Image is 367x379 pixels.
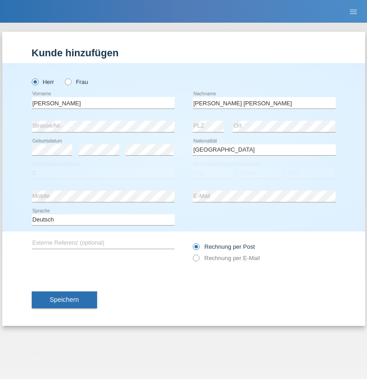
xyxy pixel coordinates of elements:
label: Rechnung per E-Mail [193,255,260,261]
label: Rechnung per Post [193,243,255,250]
label: Frau [65,79,88,85]
button: Speichern [32,291,97,309]
a: menu [344,9,362,14]
i: menu [349,7,358,16]
span: Speichern [50,296,79,303]
input: Rechnung per E-Mail [193,255,199,266]
input: Frau [65,79,71,84]
h1: Kunde hinzufügen [32,47,336,59]
input: Rechnung per Post [193,243,199,255]
input: Herr [32,79,38,84]
label: Herr [32,79,54,85]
